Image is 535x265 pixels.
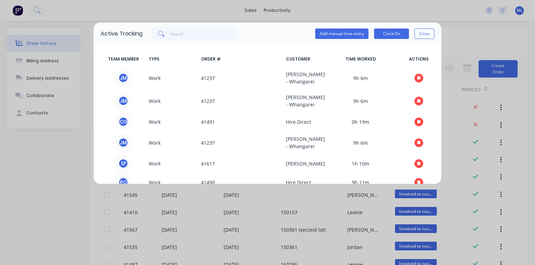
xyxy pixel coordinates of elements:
button: Close [414,29,434,39]
span: [PERSON_NAME] - Whangarei [283,135,318,150]
span: 41237 [198,135,283,150]
div: J M [118,96,129,106]
div: Active Tracking [101,30,142,38]
span: 1h 10m [318,158,403,169]
span: [PERSON_NAME] - Whangarei [283,71,318,85]
span: Hire Direct [283,177,318,187]
span: Work [146,117,198,127]
span: [PERSON_NAME] - Whangarei [283,94,318,108]
span: 41617 [198,158,283,169]
span: 9h 6m [318,71,403,85]
span: Work [146,177,198,187]
span: Work [146,94,198,108]
button: Add manual time entry [315,29,369,39]
span: Work [146,135,198,150]
span: Work [146,71,198,85]
input: Search... [170,27,238,41]
span: TIME WORKED [318,56,403,62]
span: CUSTOMER [283,56,318,62]
div: R O [118,177,129,187]
div: J M [118,137,129,148]
span: 41490 [198,177,283,187]
span: Work [146,158,198,169]
span: ACTIONS [403,56,434,62]
span: 9h 6m [318,94,403,108]
button: Clock On [374,29,409,39]
div: s f [118,158,129,169]
span: 9h 11m [318,177,403,187]
iframe: Intercom live chat [511,241,528,258]
div: C G [118,117,129,127]
span: TEAM MEMBER [101,56,146,62]
span: 41237 [198,94,283,108]
span: TYPE [146,56,198,62]
span: 41491 [198,117,283,127]
span: 0h 19m [318,117,403,127]
span: [PERSON_NAME] [283,158,318,169]
span: 41237 [198,71,283,85]
span: Hire Direct [283,117,318,127]
div: J M [118,73,129,83]
span: ORDER # [198,56,283,62]
span: 9h 6m [318,135,403,150]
